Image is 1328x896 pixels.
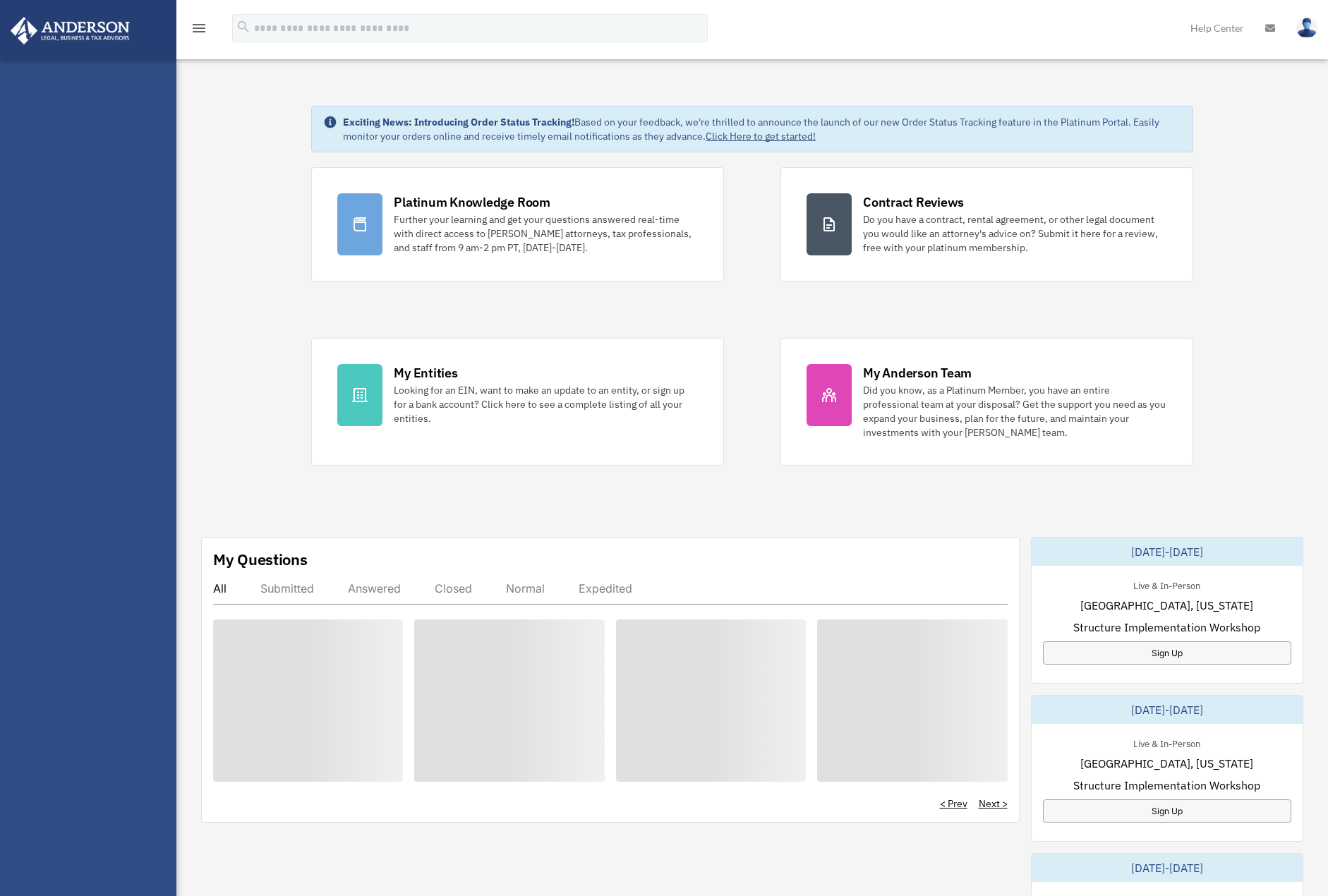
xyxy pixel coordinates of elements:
[435,581,472,595] div: Closed
[1032,854,1303,882] div: [DATE]-[DATE]
[1122,735,1212,750] div: Live & In-Person
[579,581,632,595] div: Expedited
[1043,641,1292,665] a: Sign Up
[6,17,134,44] img: Anderson Advisors Platinum Portal
[343,116,574,128] strong: Exciting News: Introducing Order Status Tracking!
[236,19,251,35] i: search
[348,581,401,595] div: Answered
[394,212,698,255] div: Further your learning and get your questions answered real-time with direct access to [PERSON_NAM...
[979,797,1008,811] a: Next >
[863,383,1167,440] div: Did you know, as a Platinum Member, you have an entire professional team at your disposal? Get th...
[863,193,964,211] div: Contract Reviews
[394,383,698,425] div: Looking for an EIN, want to make an update to an entity, or sign up for a bank account? Click her...
[506,581,545,595] div: Normal
[394,364,457,382] div: My Entities
[394,193,550,211] div: Platinum Knowledge Room
[940,797,967,811] a: < Prev
[863,212,1167,255] div: Do you have a contract, rental agreement, or other legal document you would like an attorney's ad...
[1073,777,1260,794] span: Structure Implementation Workshop
[1296,18,1317,38] img: User Pic
[213,581,227,595] div: All
[780,338,1193,466] a: My Anderson Team Did you know, as a Platinum Member, you have an entire professional team at your...
[780,167,1193,281] a: Contract Reviews Do you have a contract, rental agreement, or other legal document you would like...
[260,581,314,595] div: Submitted
[311,338,724,466] a: My Entities Looking for an EIN, want to make an update to an entity, or sign up for a bank accoun...
[191,20,207,37] i: menu
[311,167,724,281] a: Platinum Knowledge Room Further your learning and get your questions answered real-time with dire...
[191,25,207,37] a: menu
[706,130,816,143] a: Click Here to get started!
[1043,799,1292,823] a: Sign Up
[1032,538,1303,566] div: [DATE]-[DATE]
[1122,577,1212,592] div: Live & In-Person
[1080,597,1253,614] span: [GEOGRAPHIC_DATA], [US_STATE]
[863,364,972,382] div: My Anderson Team
[343,115,1181,143] div: Based on your feedback, we're thrilled to announce the launch of our new Order Status Tracking fe...
[1073,619,1260,636] span: Structure Implementation Workshop
[1080,755,1253,772] span: [GEOGRAPHIC_DATA], [US_STATE]
[213,549,308,570] div: My Questions
[1032,696,1303,724] div: [DATE]-[DATE]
